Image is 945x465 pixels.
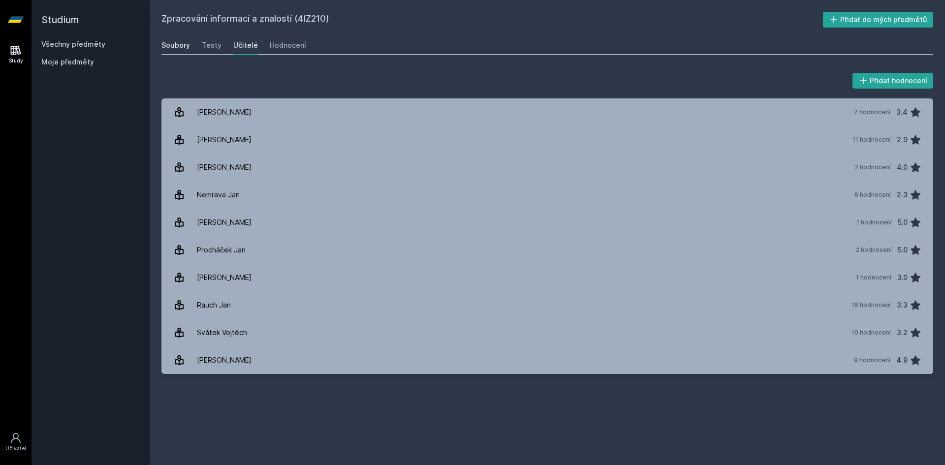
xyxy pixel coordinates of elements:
div: [PERSON_NAME] [197,130,252,150]
div: Rauch Jan [197,295,231,315]
a: Učitelé [233,35,258,55]
a: Hodnocení [270,35,306,55]
a: Všechny předměty [41,40,105,48]
a: Procháček Jan 2 hodnocení 5.0 [161,236,933,264]
div: 10 hodnocení [851,329,891,337]
div: [PERSON_NAME] [197,157,252,177]
div: Hodnocení [270,40,306,50]
div: Procháček Jan [197,240,246,260]
div: 1 hodnocení [856,274,891,281]
div: 7 hodnocení [854,108,890,116]
div: 2 hodnocení [856,246,892,254]
a: [PERSON_NAME] 7 hodnocení 3.4 [161,98,933,126]
button: Přidat do mých předmětů [823,12,934,28]
a: [PERSON_NAME] 2 hodnocení 4.0 [161,154,933,181]
a: [PERSON_NAME] 9 hodnocení 4.9 [161,346,933,374]
div: 11 hodnocení [852,136,891,144]
div: Učitelé [233,40,258,50]
div: 16 hodnocení [851,301,891,309]
div: 4.9 [896,350,908,370]
div: Svátek Vojtěch [197,323,247,342]
div: 6 hodnocení [854,191,891,199]
div: Uživatel [5,445,26,452]
a: Svátek Vojtěch 10 hodnocení 3.2 [161,319,933,346]
div: 3.0 [897,268,908,287]
div: 5.0 [898,213,908,232]
div: Nemrava Jan [197,185,240,205]
div: 2.9 [897,130,908,150]
div: 3.3 [897,295,908,315]
a: [PERSON_NAME] 11 hodnocení 2.9 [161,126,933,154]
button: Přidat hodnocení [852,73,934,89]
a: Nemrava Jan 6 hodnocení 2.3 [161,181,933,209]
div: Testy [202,40,221,50]
span: Moje předměty [41,57,94,67]
div: 2.3 [897,185,908,205]
div: 9 hodnocení [854,356,890,364]
div: [PERSON_NAME] [197,102,252,122]
a: [PERSON_NAME] 1 hodnocení 5.0 [161,209,933,236]
h2: Zpracování informací a znalostí (4IZ210) [161,12,823,28]
a: Rauch Jan 16 hodnocení 3.3 [161,291,933,319]
div: [PERSON_NAME] [197,213,252,232]
div: Study [9,57,23,64]
div: 3.2 [897,323,908,342]
div: 1 hodnocení [856,218,892,226]
div: Soubory [161,40,190,50]
div: [PERSON_NAME] [197,350,252,370]
div: 5.0 [898,240,908,260]
a: Testy [202,35,221,55]
div: 3.4 [896,102,908,122]
a: Study [2,39,30,69]
a: Uživatel [2,427,30,457]
a: [PERSON_NAME] 1 hodnocení 3.0 [161,264,933,291]
div: 2 hodnocení [855,163,891,171]
div: 4.0 [897,157,908,177]
div: [PERSON_NAME] [197,268,252,287]
a: Soubory [161,35,190,55]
